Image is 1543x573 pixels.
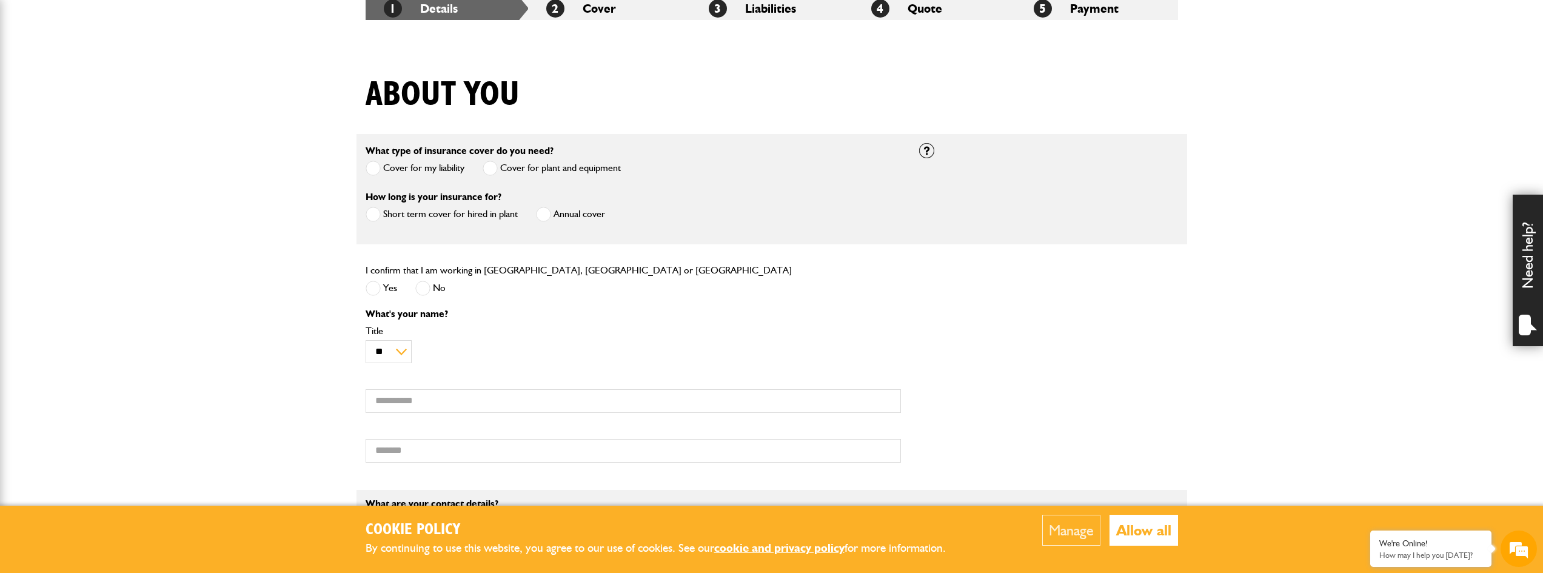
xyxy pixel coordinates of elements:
label: What type of insurance cover do you need? [366,146,554,156]
div: Need help? [1513,195,1543,346]
label: No [415,281,446,296]
p: What's your name? [366,309,901,319]
label: Cover for my liability [366,161,464,176]
p: By continuing to use this website, you agree to our use of cookies. See our for more information. [366,539,966,558]
label: I confirm that I am working in [GEOGRAPHIC_DATA], [GEOGRAPHIC_DATA] or [GEOGRAPHIC_DATA] [366,266,792,275]
label: Yes [366,281,397,296]
p: What are your contact details? [366,499,901,509]
label: Short term cover for hired in plant [366,207,518,222]
button: Manage [1042,515,1100,546]
label: Cover for plant and equipment [483,161,621,176]
label: How long is your insurance for? [366,192,501,202]
label: Annual cover [536,207,605,222]
h1: About you [366,75,520,115]
a: cookie and privacy policy [714,541,845,555]
p: How may I help you today? [1379,551,1482,560]
div: We're Online! [1379,538,1482,549]
h2: Cookie Policy [366,521,966,540]
button: Allow all [1110,515,1178,546]
label: Title [366,326,901,336]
